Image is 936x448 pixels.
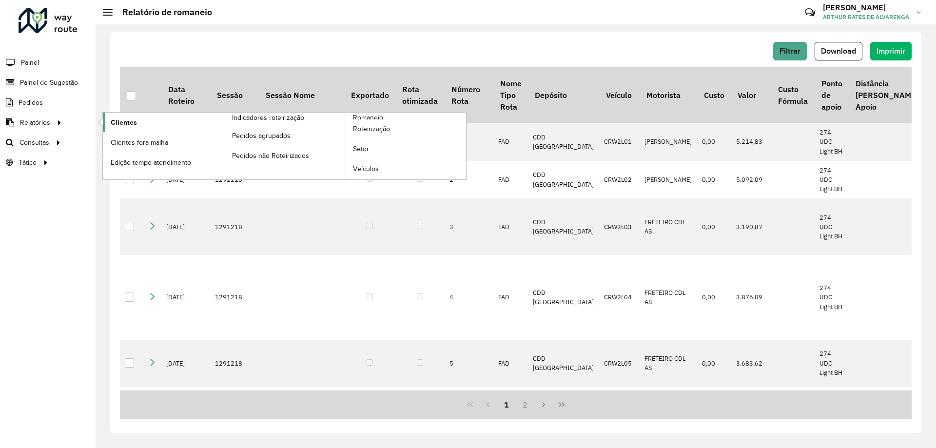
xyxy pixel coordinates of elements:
[445,255,493,340] td: 4
[161,340,210,387] td: [DATE]
[493,123,528,161] td: FAD
[534,395,553,414] button: Next Page
[445,340,493,387] td: 5
[731,340,772,387] td: 3.683,62
[552,395,571,414] button: Last Page
[731,67,772,123] th: Valor
[815,255,849,340] td: 274 UDC Light BH
[497,395,516,414] button: 1
[815,42,862,60] button: Download
[599,198,640,255] td: CRW2L03
[799,2,820,23] a: Contato Rápido
[103,133,224,152] a: Clientes fora malha
[823,13,909,21] span: ARTHUR RATES DE ALVARENGA
[493,340,528,387] td: FAD
[599,123,640,161] td: CRW2L01
[353,113,383,123] span: Romaneio
[210,255,259,340] td: 1291218
[528,67,599,123] th: Depósito
[161,67,210,123] th: Data Roteiro
[697,161,731,199] td: 0,00
[640,161,697,199] td: [PERSON_NAME]
[697,340,731,387] td: 0,00
[111,157,191,168] span: Edição tempo atendimento
[445,387,493,425] td: 6
[697,255,731,340] td: 0,00
[353,144,369,154] span: Setor
[161,198,210,255] td: [DATE]
[815,123,849,161] td: 274 UDC Light BH
[640,198,697,255] td: FRETEIRO CDL AS
[528,123,599,161] td: CDD [GEOGRAPHIC_DATA]
[21,58,39,68] span: Painel
[224,113,467,179] a: Romaneio
[103,113,345,179] a: Indicadores roteirização
[731,255,772,340] td: 3.876,09
[161,387,210,425] td: [DATE]
[232,113,304,123] span: Indicadores roteirização
[815,67,849,123] th: Ponto de apoio
[224,146,345,165] a: Pedidos não Roteirizados
[815,198,849,255] td: 274 UDC Light BH
[103,153,224,172] a: Edição tempo atendimento
[20,78,78,88] span: Painel de Sugestão
[773,42,807,60] button: Filtrar
[19,137,49,148] span: Consultas
[345,119,466,139] a: Roteirização
[493,198,528,255] td: FAD
[640,340,697,387] td: FRETEIRO CDL AS
[599,67,640,123] th: Veículo
[353,124,390,134] span: Roteirização
[599,340,640,387] td: CRW2L05
[210,67,259,123] th: Sessão
[19,157,37,168] span: Tático
[697,67,731,123] th: Custo
[877,47,905,55] span: Imprimir
[493,387,528,425] td: FAD
[780,47,800,55] span: Filtrar
[445,123,493,161] td: 1
[445,198,493,255] td: 3
[345,159,466,179] a: Veículos
[445,161,493,199] td: 2
[210,387,259,425] td: 1291218
[111,137,168,148] span: Clientes fora malha
[599,387,640,425] td: CRW2L06
[528,161,599,199] td: CDD [GEOGRAPHIC_DATA]
[395,67,444,123] th: Rota otimizada
[528,387,599,425] td: CDD [GEOGRAPHIC_DATA]
[599,255,640,340] td: CRW2L04
[870,42,912,60] button: Imprimir
[815,387,849,425] td: 274 UDC Light BH
[493,67,528,123] th: Nome Tipo Rota
[232,131,291,141] span: Pedidos agrupados
[640,255,697,340] td: FRETEIRO CDL AS
[528,198,599,255] td: CDD [GEOGRAPHIC_DATA]
[224,126,345,145] a: Pedidos agrupados
[445,67,493,123] th: Número Rota
[111,117,137,128] span: Clientes
[821,47,856,55] span: Download
[344,67,395,123] th: Exportado
[493,255,528,340] td: FAD
[697,387,731,425] td: 0,00
[731,198,772,255] td: 3.190,87
[528,340,599,387] td: CDD [GEOGRAPHIC_DATA]
[259,67,344,123] th: Sessão Nome
[640,387,697,425] td: FRETEIRO CDL AS
[19,97,43,108] span: Pedidos
[599,161,640,199] td: CRW2L02
[493,161,528,199] td: FAD
[161,255,210,340] td: [DATE]
[849,67,925,123] th: Distância [PERSON_NAME] Apoio
[697,198,731,255] td: 0,00
[232,151,309,161] span: Pedidos não Roteirizados
[823,3,909,12] h3: [PERSON_NAME]
[772,67,815,123] th: Custo Fórmula
[210,340,259,387] td: 1291218
[731,387,772,425] td: 3.941,36
[353,164,379,174] span: Veículos
[528,255,599,340] td: CDD [GEOGRAPHIC_DATA]
[210,198,259,255] td: 1291218
[697,123,731,161] td: 0,00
